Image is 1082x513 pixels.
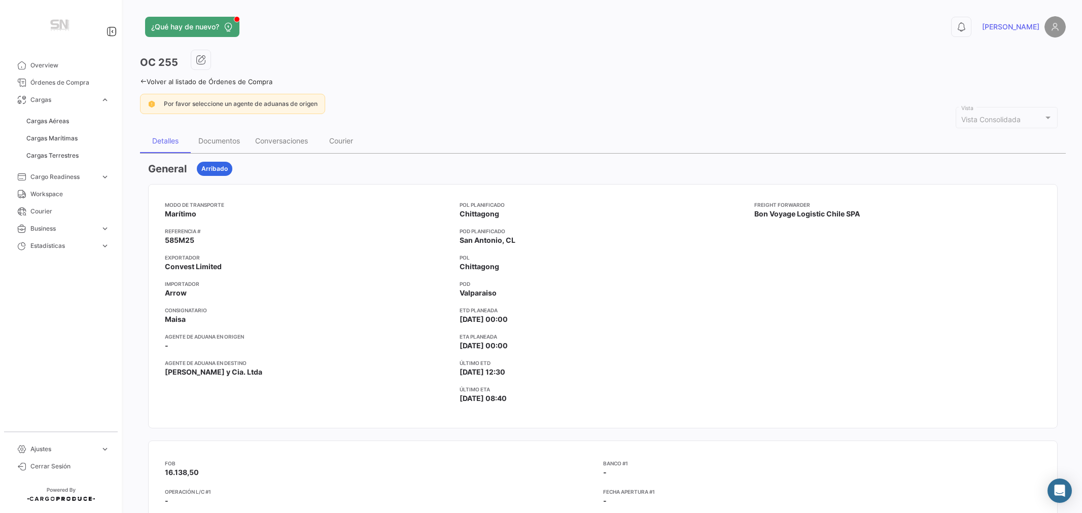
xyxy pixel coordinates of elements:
[30,207,110,216] span: Courier
[30,241,96,250] span: Estadísticas
[961,115,1021,124] mat-select-trigger: Vista Consolidada
[460,333,746,341] app-card-info-title: ETA planeada
[140,55,178,69] h3: OC 255
[165,253,451,262] app-card-info-title: Exportador
[165,209,196,219] span: Marítimo
[603,496,607,505] span: -
[100,445,110,454] span: expand_more
[165,235,194,245] span: 585M25
[460,288,497,298] span: Valparaiso
[26,151,79,160] span: Cargas Terrestres
[460,253,746,262] app-card-info-title: POL
[460,201,746,209] app-card-info-title: POL Planificado
[165,306,451,314] app-card-info-title: Consignatario
[100,172,110,181] span: expand_more
[603,488,1041,496] app-card-info-title: Fecha Apertura #1
[460,227,746,235] app-card-info-title: POD Planificado
[754,201,1041,209] app-card-info-title: Freight Forwarder
[30,61,110,70] span: Overview
[603,459,1041,467] app-card-info-title: Banco #1
[30,224,96,233] span: Business
[165,333,451,341] app-card-info-title: Agente de Aduana en Origen
[22,148,114,163] a: Cargas Terrestres
[460,385,746,393] app-card-info-title: Último ETA
[165,468,199,477] span: 16.138,50
[30,172,96,181] span: Cargo Readiness
[460,341,508,351] span: [DATE] 00:00
[329,136,353,145] div: Courier
[754,209,860,219] span: Bon Voyage Logistic Chile SPA
[30,462,110,471] span: Cerrar Sesión
[36,12,86,41] img: Manufactura+Logo.png
[165,262,222,272] span: Convest Limited
[460,280,746,288] app-card-info-title: POD
[165,288,187,298] span: Arrow
[152,136,179,145] div: Detalles
[100,95,110,104] span: expand_more
[165,314,186,324] span: Maisa
[201,164,228,173] span: Arribado
[22,114,114,129] a: Cargas Aéreas
[22,131,114,146] a: Cargas Marítimas
[26,117,69,126] span: Cargas Aéreas
[165,367,262,377] span: [PERSON_NAME] y Cia. Ltda
[460,235,515,245] span: San Antonio, CL
[30,95,96,104] span: Cargas
[165,341,168,351] span: -
[460,306,746,314] app-card-info-title: ETD planeada
[151,22,219,32] span: ¿Qué hay de nuevo?
[1044,16,1066,38] img: placeholder-user.png
[460,209,499,219] span: Chittagong
[8,186,114,203] a: Workspace
[460,314,508,324] span: [DATE] 00:00
[165,459,603,467] app-card-info-title: FOB
[603,468,607,477] span: -
[148,162,187,176] h3: General
[165,488,603,496] app-card-info-title: Operación L/C #1
[255,136,308,145] div: Conversaciones
[8,74,114,91] a: Órdenes de Compra
[460,359,746,367] app-card-info-title: Último ETD
[982,22,1039,32] span: [PERSON_NAME]
[165,227,451,235] app-card-info-title: Referencia #
[1048,479,1072,503] div: Abrir Intercom Messenger
[100,224,110,233] span: expand_more
[30,190,110,199] span: Workspace
[460,393,507,404] span: [DATE] 08:40
[165,201,451,209] app-card-info-title: Modo de Transporte
[140,78,272,86] a: Volver al listado de Órdenes de Compra
[145,17,239,37] button: ¿Qué hay de nuevo?
[30,78,110,87] span: Órdenes de Compra
[164,100,318,107] span: Por favor seleccione un agente de aduanas de origen
[460,367,505,377] span: [DATE] 12:30
[460,262,499,272] span: Chittagong
[8,203,114,220] a: Courier
[165,359,451,367] app-card-info-title: Agente de Aduana en Destino
[26,134,78,143] span: Cargas Marítimas
[8,57,114,74] a: Overview
[100,241,110,250] span: expand_more
[165,280,451,288] app-card-info-title: Importador
[198,136,240,145] div: Documentos
[165,496,168,505] span: -
[30,445,96,454] span: Ajustes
